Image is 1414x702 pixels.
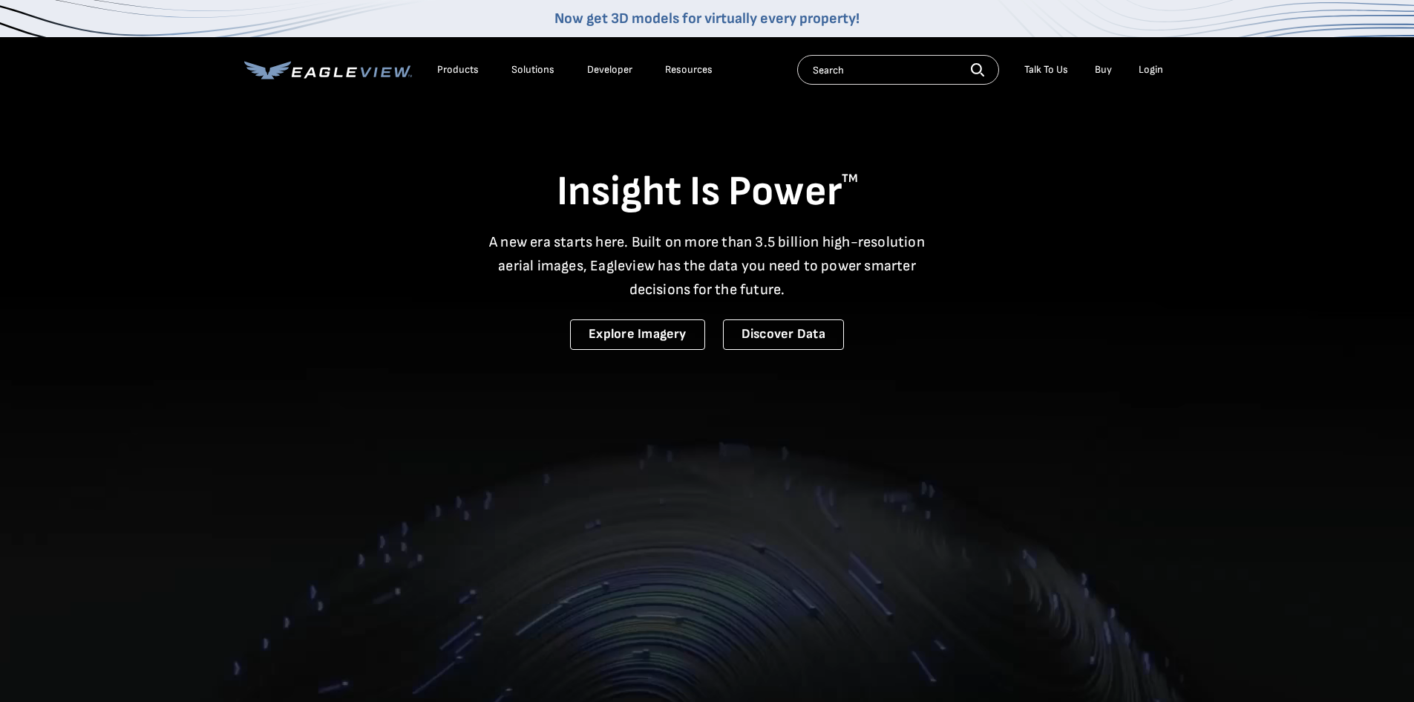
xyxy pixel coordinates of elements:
[1024,63,1068,77] div: Talk To Us
[480,230,935,302] p: A new era starts here. Built on more than 3.5 billion high-resolution aerial images, Eagleview ha...
[244,166,1171,218] h1: Insight Is Power
[511,63,554,77] div: Solutions
[1139,63,1163,77] div: Login
[723,319,844,350] a: Discover Data
[587,63,632,77] a: Developer
[665,63,713,77] div: Resources
[554,10,860,27] a: Now get 3D models for virtually every property!
[842,172,858,186] sup: TM
[1095,63,1112,77] a: Buy
[797,55,999,85] input: Search
[570,319,705,350] a: Explore Imagery
[437,63,479,77] div: Products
